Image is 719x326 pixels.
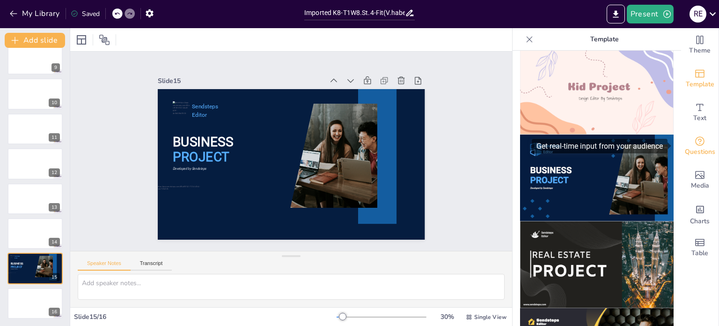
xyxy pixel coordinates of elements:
span: Position [99,34,110,45]
span: PROJECT [11,265,22,269]
div: https://cdn.sendsteps.com/images/logo/sendsteps_logo_white.pnghttps://cdn.sendsteps.com/images/lo... [7,148,63,179]
button: Present [627,5,674,23]
div: https://cdn.sendsteps.com/images/logo/sendsteps_logo_white.pnghttps://cdn.sendsteps.com/images/lo... [7,78,63,109]
span: Developed by Sendsteps [173,166,206,171]
button: R E [690,5,706,23]
span: Editor [15,258,18,259]
span: Developed by Sendsteps [11,269,18,270]
div: Slide 15 [158,76,324,85]
img: thumb-9.png [520,48,674,135]
div: https://cdn.sendsteps.com/images/logo/sendsteps_logo_white.pnghttps://cdn.sendsteps.com/images/lo... [7,114,63,144]
div: Slide 15 / 16 [74,312,337,321]
span: Media [691,181,709,191]
div: R E [690,6,706,23]
div: 30 % [436,312,458,321]
button: Export to PowerPoint [607,5,625,23]
span: PROJECT [173,149,229,165]
div: 12 [49,168,60,177]
div: Add charts and graphs [681,197,719,231]
div: Get real-time input from your audience [532,139,668,153]
div: Add images, graphics, shapes or video [681,163,719,197]
button: Transcript [131,260,172,271]
div: Change the overall theme [681,28,719,62]
span: Charts [690,216,710,227]
div: https://cdn.sendsteps.com/images/logo/sendsteps_logo_white.pnghttps://cdn.sendsteps.com/images/lo... [7,218,63,249]
div: Saved [71,9,100,18]
span: Text [693,113,706,123]
div: 14 [49,238,60,246]
div: 9 [51,63,60,72]
div: 13 [49,203,60,212]
span: Theme [689,45,711,56]
div: Add ready made slides [681,62,719,96]
span: BUSINESS [173,134,233,150]
div: https://cdn.sendsteps.com/images/logo/sendsteps_logo_white.pnghttps://cdn.sendsteps.com/images/lo... [7,183,63,214]
button: Speaker Notes [78,260,131,271]
img: thumb-10.png [520,135,674,221]
div: 16 [7,288,63,319]
input: Insert title [304,6,405,20]
button: My Library [7,6,64,21]
p: Template [537,28,672,51]
span: Single View [474,313,506,321]
div: 15 [7,253,63,284]
span: Questions [685,147,715,157]
div: Add a table [681,231,719,265]
span: Template [686,79,714,90]
div: Add text boxes [681,96,719,129]
span: Sendsteps [192,103,218,110]
div: Layout [74,32,89,47]
span: BUSINESS [11,262,23,265]
button: Add slide [5,33,65,48]
span: Sendsteps [15,256,20,257]
span: Table [691,248,708,258]
span: Editor [192,112,206,118]
div: 9 [7,44,63,75]
div: 11 [49,133,60,142]
div: 10 [49,99,60,107]
div: 15 [49,273,60,281]
img: thumb-11.png [520,221,674,308]
div: Get real-time input from your audience [681,129,719,163]
div: 16 [49,308,60,316]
